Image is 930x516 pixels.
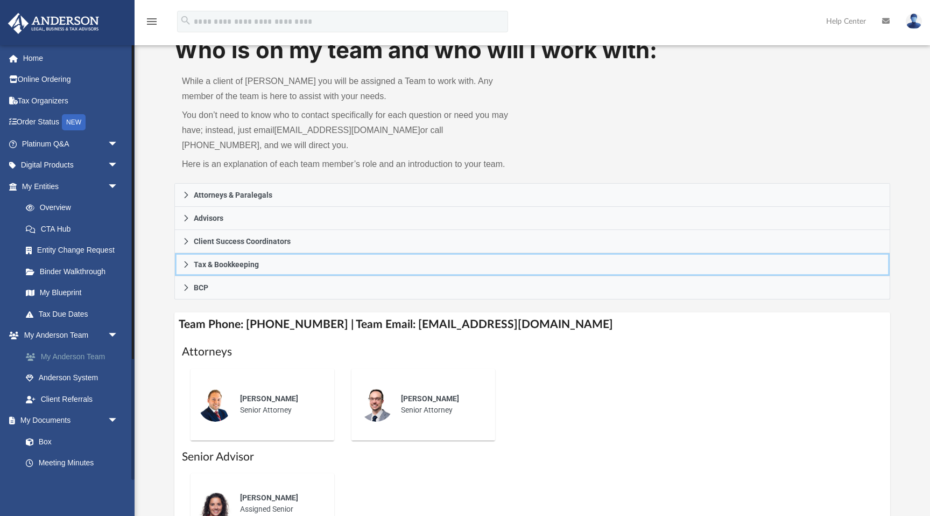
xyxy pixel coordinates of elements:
[8,111,135,134] a: Order StatusNEW
[8,176,135,197] a: My Entitiesarrow_drop_down
[182,74,525,104] p: While a client of [PERSON_NAME] you will be assigned a Team to work with. Any member of the team ...
[108,325,129,347] span: arrow_drop_down
[15,388,135,410] a: Client Referrals
[194,214,223,222] span: Advisors
[194,238,291,245] span: Client Success Coordinators
[108,155,129,177] span: arrow_drop_down
[906,13,922,29] img: User Pic
[194,284,208,291] span: BCP
[8,69,135,90] a: Online Ordering
[182,108,525,153] p: You don’t need to know who to contact specifically for each question or need you may have; instea...
[15,431,124,452] a: Box
[240,493,298,502] span: [PERSON_NAME]
[232,386,327,423] div: Senior Attorney
[8,325,135,346] a: My Anderson Teamarrow_drop_down
[15,218,135,240] a: CTA Hub
[8,155,135,176] a: Digital Productsarrow_drop_down
[15,346,135,367] a: My Anderson Team
[194,191,272,199] span: Attorneys & Paralegals
[15,261,135,282] a: Binder Walkthrough
[393,386,488,423] div: Senior Attorney
[359,387,393,422] img: thumbnail
[401,394,459,403] span: [PERSON_NAME]
[180,15,192,26] i: search
[108,176,129,198] span: arrow_drop_down
[194,261,259,268] span: Tax & Bookkeeping
[62,114,86,130] div: NEW
[108,133,129,155] span: arrow_drop_down
[174,34,890,66] h1: Who is on my team and who will I work with:
[174,207,890,230] a: Advisors
[174,253,890,276] a: Tax & Bookkeeping
[8,47,135,69] a: Home
[174,230,890,253] a: Client Success Coordinators
[15,473,124,495] a: Forms Library
[8,90,135,111] a: Tax Organizers
[5,13,102,34] img: Anderson Advisors Platinum Portal
[15,303,135,325] a: Tax Due Dates
[198,387,232,422] img: thumbnail
[15,282,129,304] a: My Blueprint
[145,15,158,28] i: menu
[8,410,129,431] a: My Documentsarrow_drop_down
[15,367,135,389] a: Anderson System
[15,240,135,261] a: Entity Change Request
[15,197,135,219] a: Overview
[8,133,135,155] a: Platinum Q&Aarrow_drop_down
[182,157,525,172] p: Here is an explanation of each team member’s role and an introduction to your team.
[15,452,129,474] a: Meeting Minutes
[108,410,129,432] span: arrow_drop_down
[182,344,883,360] h1: Attorneys
[145,20,158,28] a: menu
[182,449,883,465] h1: Senior Advisor
[174,276,890,299] a: BCP
[274,125,420,135] a: [EMAIL_ADDRESS][DOMAIN_NAME]
[240,394,298,403] span: [PERSON_NAME]
[174,183,890,207] a: Attorneys & Paralegals
[174,312,890,337] h4: Team Phone: [PHONE_NUMBER] | Team Email: [EMAIL_ADDRESS][DOMAIN_NAME]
